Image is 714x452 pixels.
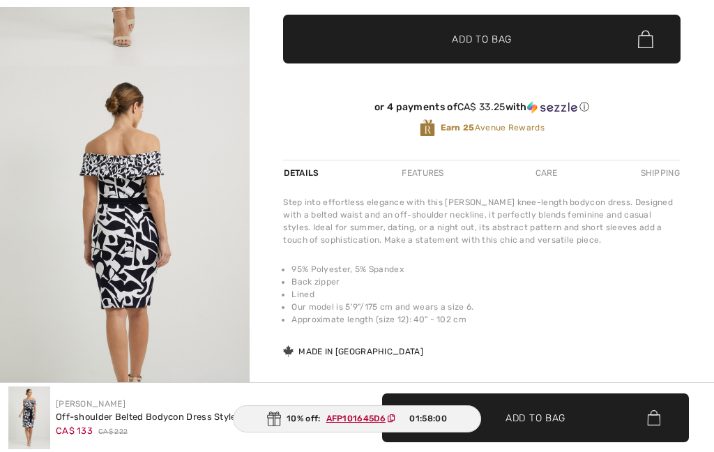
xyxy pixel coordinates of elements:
[283,101,681,114] div: or 4 payments of with
[506,410,565,425] span: Add to Bag
[647,410,660,425] img: Bag.svg
[283,160,322,186] div: Details
[637,160,681,186] div: Shipping
[527,101,577,114] img: Sezzle
[291,288,681,301] li: Lined
[56,399,126,409] a: [PERSON_NAME]
[441,121,545,134] span: Avenue Rewards
[56,410,272,424] div: Off-shoulder Belted Bodycon Dress Style 222192
[291,301,681,313] li: Our model is 5'9"/175 cm and wears a size 6.
[420,119,435,137] img: Avenue Rewards
[283,15,681,63] button: Add to Bag
[283,101,681,119] div: or 4 payments ofCA$ 33.25withSezzle Click to learn more about Sezzle
[638,30,653,48] img: Bag.svg
[8,386,50,449] img: Off-Shoulder Belted Bodycon Dress Style 222192
[291,276,681,288] li: Back zipper
[283,196,681,246] div: Step into effortless elegance with this [PERSON_NAME] knee-length bodycon dress. Designed with a ...
[457,101,506,113] span: CA$ 33.25
[326,414,386,423] ins: AFP101645D6
[452,32,512,47] span: Add to Bag
[524,160,570,186] div: Care
[291,263,681,276] li: 95% Polyester, 5% Spandex
[409,412,446,425] span: 01:58:00
[283,345,423,358] div: Made in [GEOGRAPHIC_DATA]
[267,412,281,426] img: Gift.svg
[291,313,681,326] li: Approximate length (size 12): 40" - 102 cm
[441,123,475,133] strong: Earn 25
[56,425,93,436] span: CA$ 133
[233,405,481,432] div: 10% off:
[98,427,128,437] span: CA$ 222
[382,393,689,442] button: Add to Bag
[390,160,455,186] div: Features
